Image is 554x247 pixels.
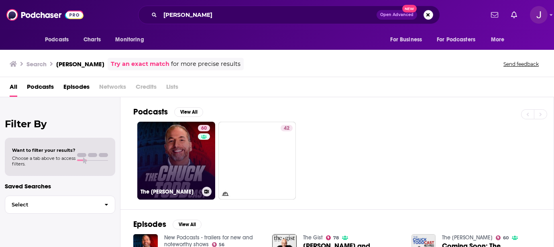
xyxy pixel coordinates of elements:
[136,80,157,97] span: Credits
[5,202,98,207] span: Select
[501,61,541,67] button: Send feedback
[402,5,417,12] span: New
[201,125,207,133] span: 60
[160,8,377,21] input: Search podcasts, credits, & more...
[141,188,199,195] h3: The [PERSON_NAME]
[173,220,202,229] button: View All
[508,8,520,22] a: Show notifications dropdown
[84,34,101,45] span: Charts
[5,118,115,130] h2: Filter By
[27,80,54,97] a: Podcasts
[56,60,104,68] h3: [PERSON_NAME]
[99,80,126,97] span: Networks
[45,34,69,45] span: Podcasts
[385,32,432,47] button: open menu
[530,6,548,24] img: User Profile
[12,147,75,153] span: Want to filter your results?
[110,32,154,47] button: open menu
[5,182,115,190] p: Saved Searches
[212,242,225,247] a: 56
[26,60,47,68] h3: Search
[218,122,296,200] a: 42
[284,125,289,133] span: 42
[198,125,210,131] a: 60
[133,107,168,117] h2: Podcasts
[10,80,17,97] a: All
[137,122,215,200] a: 60The [PERSON_NAME]
[488,8,501,22] a: Show notifications dropdown
[530,6,548,24] span: Logged in as josephpapapr
[281,125,293,131] a: 42
[133,219,166,229] h2: Episodes
[133,107,203,117] a: PodcastsView All
[63,80,90,97] a: Episodes
[485,32,515,47] button: open menu
[39,32,79,47] button: open menu
[111,59,169,69] a: Try an exact match
[171,59,240,69] span: for more precise results
[437,34,475,45] span: For Podcasters
[377,10,417,20] button: Open AdvancedNew
[496,235,509,240] a: 60
[326,235,339,240] a: 78
[503,236,509,240] span: 60
[166,80,178,97] span: Lists
[12,155,75,167] span: Choose a tab above to access filters.
[333,236,339,240] span: 78
[432,32,487,47] button: open menu
[442,234,493,241] a: The Chuck ToddCast
[174,107,203,117] button: View All
[133,219,202,229] a: EpisodesView All
[6,7,84,22] img: Podchaser - Follow, Share and Rate Podcasts
[390,34,422,45] span: For Business
[138,6,440,24] div: Search podcasts, credits, & more...
[491,34,505,45] span: More
[115,34,144,45] span: Monitoring
[380,13,413,17] span: Open Advanced
[303,234,323,241] a: The Gist
[219,243,224,247] span: 56
[78,32,106,47] a: Charts
[5,196,115,214] button: Select
[530,6,548,24] button: Show profile menu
